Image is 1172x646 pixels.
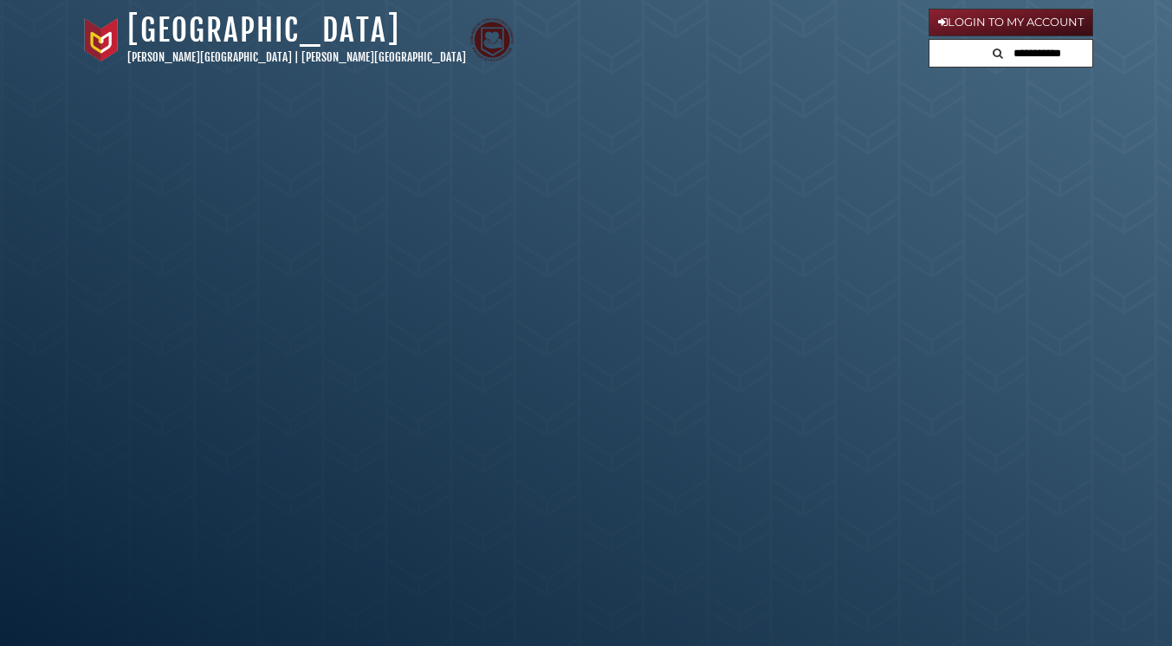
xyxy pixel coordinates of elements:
a: [GEOGRAPHIC_DATA] [127,11,400,49]
a: Login to My Account [929,9,1093,36]
span: | [295,50,299,64]
img: Calvin Theological Seminary [470,18,514,61]
img: Calvin University [80,18,123,61]
i: Search [993,48,1003,59]
a: [PERSON_NAME][GEOGRAPHIC_DATA] [127,50,292,64]
button: Search [987,40,1008,63]
a: [PERSON_NAME][GEOGRAPHIC_DATA] [301,50,466,64]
